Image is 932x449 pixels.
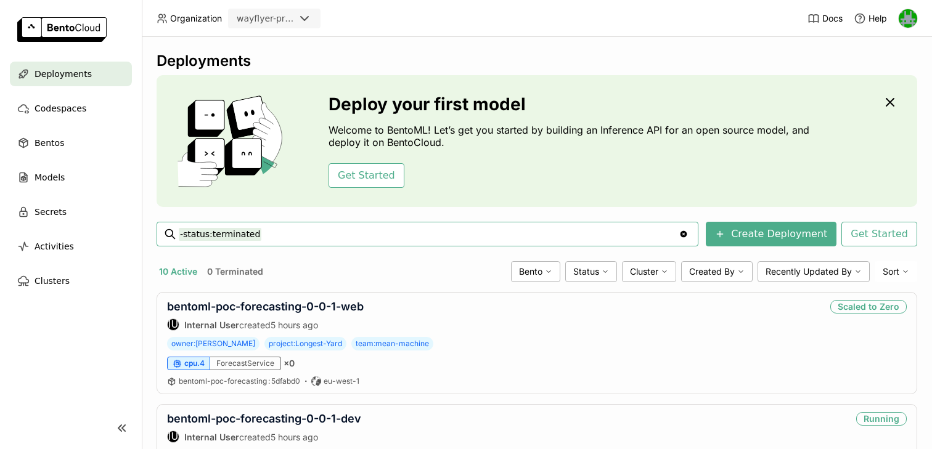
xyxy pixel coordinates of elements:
[856,412,907,426] div: Running
[268,376,270,386] span: :
[10,234,132,259] a: Activities
[167,300,364,313] a: bentoml-poc-forecasting-0-0-1-web
[184,358,205,368] span: cpu.4
[264,337,346,350] span: project:Longest-Yard
[35,239,74,254] span: Activities
[689,266,735,277] span: Created By
[822,13,843,24] span: Docs
[168,319,179,330] div: IU
[170,13,222,24] span: Organization
[35,273,70,288] span: Clusters
[841,222,917,246] button: Get Started
[179,224,679,244] input: Search
[35,136,64,150] span: Bentos
[573,266,599,277] span: Status
[766,266,852,277] span: Recently Updated By
[168,431,179,442] div: IU
[271,320,318,330] span: 5 hours ago
[157,264,200,280] button: 10 Active
[184,432,239,442] strong: Internal User
[758,261,870,282] div: Recently Updated By
[35,204,67,219] span: Secrets
[351,337,433,350] span: team:mean-machine
[167,318,364,331] div: created
[35,170,65,185] span: Models
[622,261,676,282] div: Cluster
[10,269,132,293] a: Clusters
[296,13,297,25] input: Selected wayflyer-prod.
[329,94,815,114] h3: Deploy your first model
[10,200,132,224] a: Secrets
[10,131,132,155] a: Bentos
[166,95,299,187] img: cover onboarding
[10,96,132,121] a: Codespaces
[237,12,295,25] div: wayflyer-prod
[854,12,887,25] div: Help
[630,266,658,277] span: Cluster
[167,412,361,425] a: bentoml-poc-forecasting-0-0-1-dev
[17,17,107,42] img: logo
[10,165,132,190] a: Models
[899,9,917,28] img: Sean Hickey
[184,320,239,330] strong: Internal User
[807,12,843,25] a: Docs
[167,337,260,350] span: owner:[PERSON_NAME]
[681,261,753,282] div: Created By
[706,222,836,246] button: Create Deployment
[205,264,266,280] button: 0 Terminated
[830,300,907,313] div: Scaled to Zero
[519,266,542,277] span: Bento
[35,67,92,81] span: Deployments
[167,318,179,331] div: Internal User
[210,357,281,370] div: ForecastService
[35,101,86,116] span: Codespaces
[179,376,300,386] span: bentoml-poc-forecasting 5dfabd0
[329,163,404,188] button: Get Started
[875,261,917,282] div: Sort
[157,52,917,70] div: Deployments
[329,124,815,148] p: Welcome to BentoML! Let’s get you started by building an Inference API for an open source model, ...
[324,376,359,386] span: eu-west-1
[679,229,689,239] svg: Clear value
[167,431,179,443] div: Internal User
[565,261,617,282] div: Status
[10,62,132,86] a: Deployments
[869,13,887,24] span: Help
[167,431,361,443] div: created
[284,358,295,369] span: × 0
[511,261,560,282] div: Bento
[883,266,899,277] span: Sort
[271,432,318,442] span: 5 hours ago
[179,376,300,386] a: bentoml-poc-forecasting:5dfabd0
